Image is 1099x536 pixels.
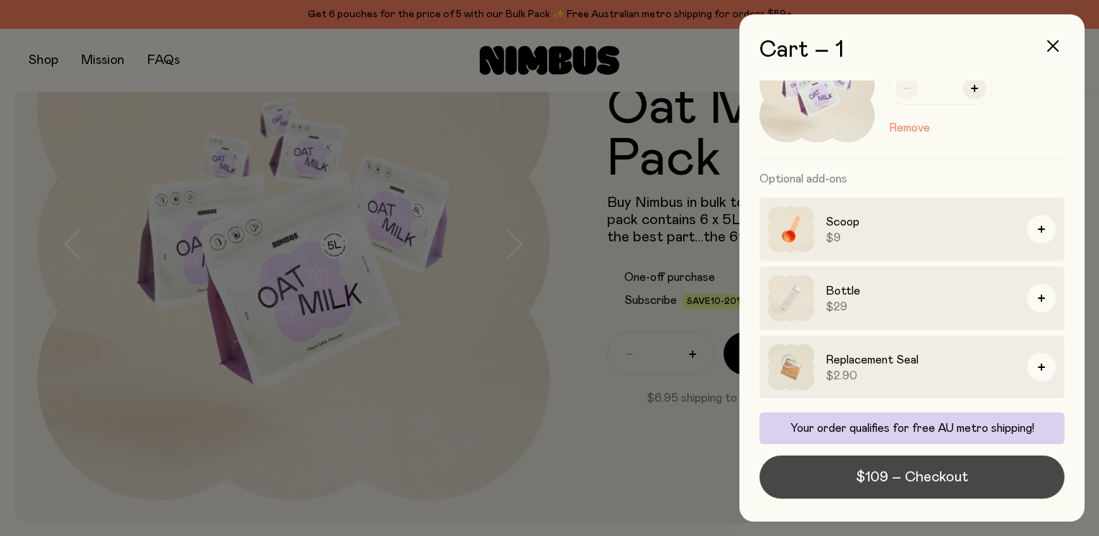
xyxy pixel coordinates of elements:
h3: Bottle [826,282,1016,300]
h3: Optional add-ons [760,160,1064,198]
p: Your order qualifies for free AU metro shipping! [768,421,1056,435]
span: $29 [826,300,1016,314]
span: $109 – Checkout [856,467,968,487]
button: $109 – Checkout [760,456,1064,499]
h2: Cart – 1 [760,37,1064,63]
h3: Replacement Seal [826,351,1016,369]
h3: Scoop [826,213,1016,231]
button: Remove [889,119,930,137]
span: $9 [826,231,1016,245]
span: $2.90 [826,369,1016,383]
